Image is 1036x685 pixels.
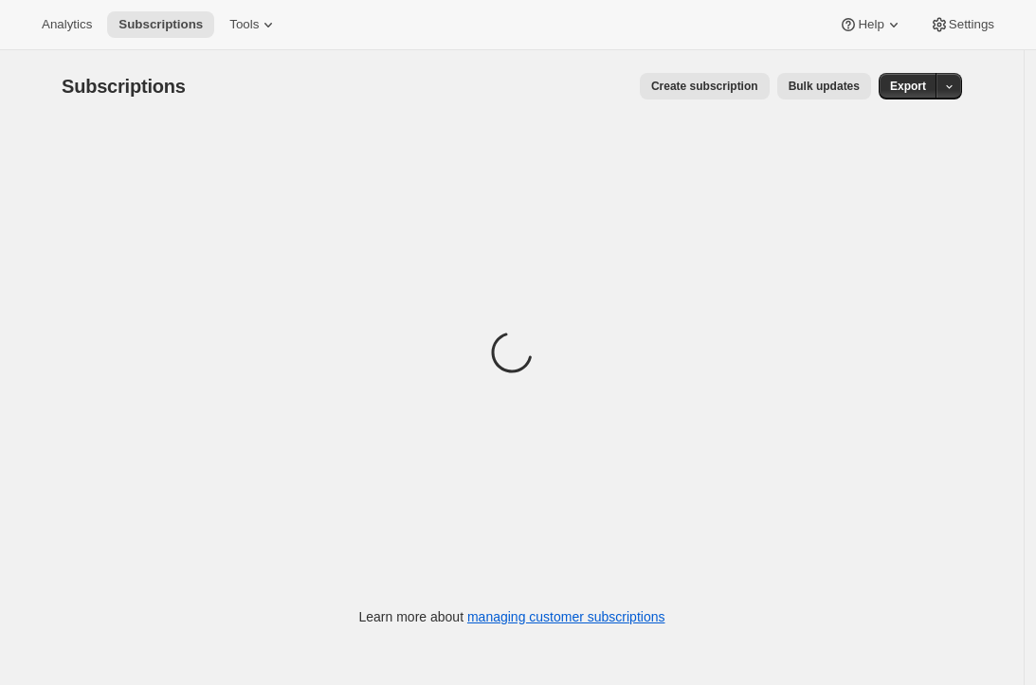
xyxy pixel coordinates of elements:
span: Tools [229,17,259,32]
button: Tools [218,11,289,38]
span: Bulk updates [789,79,860,94]
span: Create subscription [651,79,758,94]
button: Create subscription [640,73,770,99]
span: Subscriptions [118,17,203,32]
span: Help [858,17,883,32]
button: Subscriptions [107,11,214,38]
button: Export [879,73,937,99]
span: Analytics [42,17,92,32]
span: Settings [949,17,994,32]
button: Settings [918,11,1006,38]
button: Analytics [30,11,103,38]
button: Help [827,11,914,38]
a: managing customer subscriptions [467,609,665,624]
p: Learn more about [359,607,665,626]
button: Bulk updates [777,73,871,99]
span: Export [890,79,926,94]
span: Subscriptions [62,76,186,97]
